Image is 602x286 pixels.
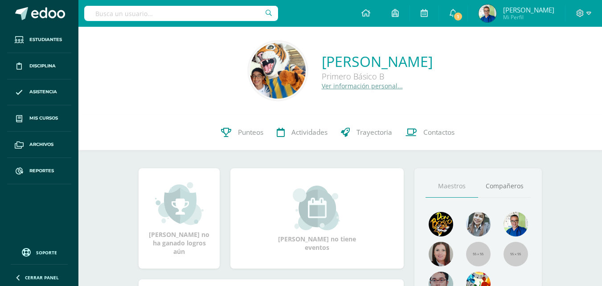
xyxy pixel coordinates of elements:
[29,36,62,43] span: Estudiantes
[322,82,403,90] a: Ver información personal...
[453,12,463,21] span: 1
[155,181,204,226] img: achievement_small.png
[7,53,71,79] a: Disciplina
[273,186,362,252] div: [PERSON_NAME] no tiene eventos
[356,128,392,137] span: Trayectoria
[478,175,531,198] a: Compañeros
[423,128,455,137] span: Contactos
[250,43,306,99] img: 1873518963381bb9416dddd2f9a8b316.png
[147,181,211,256] div: [PERSON_NAME] no ha ganado logros aún
[29,115,58,122] span: Mis cursos
[504,212,528,236] img: 10741f48bcca31577cbcd80b61dad2f3.png
[291,128,328,137] span: Actividades
[322,71,433,82] div: Primero Básico B
[7,158,71,184] a: Reportes
[429,212,453,236] img: 29fc2a48271e3f3676cb2cb292ff2552.png
[466,242,491,266] img: 55x55
[399,115,461,150] a: Contactos
[214,115,270,150] a: Punteos
[426,175,478,198] a: Maestros
[334,115,399,150] a: Trayectoria
[29,62,56,70] span: Disciplina
[29,88,57,95] span: Asistencia
[11,246,68,258] a: Soporte
[293,186,341,230] img: event_small.png
[270,115,334,150] a: Actividades
[7,105,71,132] a: Mis cursos
[29,167,54,174] span: Reportes
[479,4,496,22] img: a16637801c4a6befc1e140411cafe4ae.png
[466,212,491,236] img: 45bd7986b8947ad7e5894cbc9b781108.png
[29,141,53,148] span: Archivos
[503,13,554,21] span: Mi Perfil
[238,128,263,137] span: Punteos
[7,132,71,158] a: Archivos
[84,6,278,21] input: Busca un usuario...
[429,242,453,266] img: 67c3d6f6ad1c930a517675cdc903f95f.png
[7,79,71,106] a: Asistencia
[504,242,528,266] img: 55x55
[7,27,71,53] a: Estudiantes
[25,274,59,281] span: Cerrar panel
[503,5,554,14] span: [PERSON_NAME]
[322,52,433,71] a: [PERSON_NAME]
[36,249,57,256] span: Soporte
